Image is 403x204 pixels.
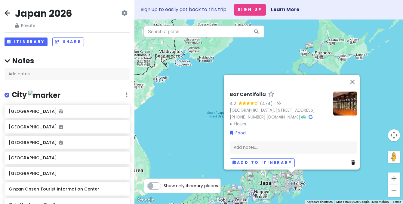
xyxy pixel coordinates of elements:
div: Fukui Prefectural Dinosaur Museum [241,166,254,179]
a: Learn More [271,6,299,13]
i: Added to itinerary [59,109,63,113]
div: Yuyuichiba [287,171,300,184]
button: Close [345,75,360,89]
div: Tokyo [284,172,297,186]
a: [PHONE_NUMBER] [230,114,266,120]
div: ANA Holiday Inn Sapporo Susukino by IHG [307,42,321,55]
a: Click to see this area on Google Maps [136,196,156,204]
a: Delete place [351,159,357,166]
div: Mt. Fuji 5th Sta. General Administration Center [272,177,285,190]
h6: [GEOGRAPHIC_DATA] [9,171,125,176]
i: Added to itinerary [59,125,63,129]
span: Private [15,22,72,29]
h6: Ginzan Onsen Tourist Information Center [9,186,125,192]
a: Star place [268,91,274,98]
i: Added to itinerary [59,140,63,145]
button: Keyboard shortcuts [307,200,333,204]
div: Tama Zoological Park [281,173,294,186]
div: Shinjuku City [285,172,298,185]
button: Drag Pegman onto the map to open Street View [388,151,400,163]
button: Zoom in [388,172,400,184]
div: Osaka Aquarium Kaiyukan [226,190,240,203]
div: Mt. Fuji Panoramic Ropeway [272,175,285,189]
div: Ghibli Museum [283,172,296,185]
div: Numazu [273,182,287,195]
h6: [GEOGRAPHIC_DATA] [9,155,125,160]
a: Food [230,130,246,136]
div: Add notes... [5,68,130,80]
button: Zoom out [388,185,400,197]
a: [DOMAIN_NAME] [266,114,300,120]
button: Sign Up [234,4,266,16]
h2: Japan 2026 [15,7,72,20]
h6: [GEOGRAPHIC_DATA] [9,124,125,130]
div: Sapporo Snow Festival Museum [308,43,321,56]
h6: [GEOGRAPHIC_DATA] [9,140,125,145]
div: Add notes... [230,141,357,154]
div: Sapporo [307,42,321,55]
div: · · [230,91,328,127]
div: ＤＯＮＱＵＩＪＯＴＥ [284,172,297,185]
div: Sapporo Fushimi Inari Shrine [307,42,320,55]
div: DiverCity Tokyo Plaza [286,173,299,187]
i: Google Maps [309,115,312,119]
div: Bar Centifolia [285,173,298,186]
button: Itinerary [5,37,48,46]
h6: [GEOGRAPHIC_DATA] [9,109,125,114]
div: Akihabara [286,172,299,185]
div: (474) [260,100,273,107]
h6: Bar Centifolia [230,91,266,98]
summary: Hours [230,121,328,127]
h4: Notes [5,56,130,65]
input: Search a place [144,25,264,37]
button: Share [52,37,84,46]
div: Jingū Bashi (Shrine Bridge) [285,172,298,186]
div: Mount Fuji [272,178,285,191]
div: Hotel Monterey Ginza [286,172,299,186]
div: Oshino Hakkai (the Eight Seas of Oshino) [273,176,286,189]
div: Blacksmith Japan 包丁と日本刀販売 [247,176,260,189]
div: Pokemon Center Kyoto [231,184,244,197]
div: Nintendo Museum [231,186,245,199]
span: Map data ©2025 Google, TMap Mobility [336,200,389,203]
div: Dotonbori [227,189,241,202]
div: Kōga Ninja Village [237,185,250,198]
div: Sunshine City [285,172,298,185]
h4: City [12,90,60,100]
span: Show only itinerary places [164,182,218,189]
img: Picture of the place [333,91,357,115]
div: Osaka [227,189,241,202]
div: 4.2 [230,100,238,107]
div: Gujo Hachiman Castle [247,171,260,184]
button: Add to itinerary [230,158,295,167]
button: Map camera controls [388,129,400,141]
a: Terms [393,200,401,203]
img: Google [136,196,156,204]
div: · [273,101,281,107]
div: Hōheikyō Hot Spring [305,44,318,57]
img: marker [28,91,60,100]
i: Tripadvisor [301,115,306,119]
div: Super Nintendo World Japan [226,189,240,202]
a: [GEOGRAPHIC_DATA], [STREET_ADDRESS] [230,107,315,113]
